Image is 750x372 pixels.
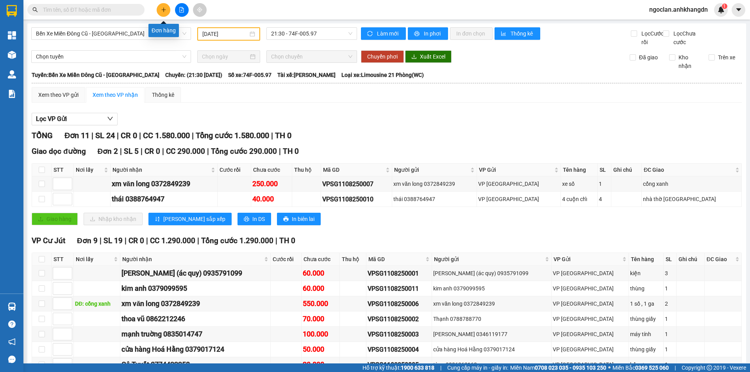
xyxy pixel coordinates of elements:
span: Tổng cước 1.580.000 [196,131,269,140]
button: printerIn biên lai [277,213,321,225]
div: hồ sơ [630,360,662,369]
div: VPSG1108250010 [322,194,391,204]
div: VPSG1108250011 [368,284,430,294]
span: | [91,131,93,140]
div: VPSG1108250002 [368,314,430,324]
div: 1 số , 1 ga [630,299,662,308]
sup: 1 [722,4,727,9]
span: sync [367,31,374,37]
span: | [141,147,143,156]
div: 4 cuộn chỉ [562,195,596,203]
span: In biên lai [292,215,314,223]
td: VPSG1108250006 [366,296,432,311]
img: warehouse-icon [8,303,16,311]
span: CC 290.000 [166,147,205,156]
span: | [271,131,273,140]
img: warehouse-icon [8,51,16,59]
div: 50.000 [303,344,338,355]
div: mạnh truờng 0835014747 [121,329,269,340]
td: VPSG1108250003 [366,327,432,342]
th: Cước rồi [218,164,251,176]
span: | [139,131,141,140]
span: Mã GD [368,255,424,263]
div: xm văn long 0372849239 [433,299,550,308]
td: VPSG1108250001 [366,266,432,281]
div: 1 [665,315,675,323]
span: In phơi [424,29,442,38]
div: máy tính [630,330,662,338]
div: VP [GEOGRAPHIC_DATA] [553,360,627,369]
div: VP [GEOGRAPHIC_DATA] [553,330,627,338]
div: cửa hàng Hoá Hằng 0379017124 [433,345,550,354]
button: aim [193,3,207,17]
span: Lọc Cước rồi [638,29,665,46]
div: [PERSON_NAME] (ác quy) 0935791099 [433,269,550,278]
span: Làm mới [377,29,400,38]
div: Thạnh 0788788770 [433,315,550,323]
img: icon-new-feature [718,6,725,13]
th: Thu hộ [340,253,366,266]
span: Kho nhận [675,53,703,70]
span: VP Gửi [554,255,621,263]
span: Cung cấp máy in - giấy in: [447,363,508,372]
div: Cô Tuyết 0774422258 [121,359,269,370]
span: Lọc VP Gửi [36,114,67,124]
span: ⚪️ [608,366,611,369]
span: TH 0 [279,236,295,245]
span: | [275,236,277,245]
span: Hỗ trợ kỹ thuật: [362,363,434,372]
span: CR 0 [145,147,160,156]
div: thái 0388764947 [393,195,475,203]
div: tùng 0886262162 [433,360,550,369]
div: kiện [630,269,662,278]
button: plus [157,3,170,17]
button: In đơn chọn [450,27,493,40]
span: VP Cư Jút [32,236,65,245]
div: VP [GEOGRAPHIC_DATA] [553,315,627,323]
span: Tổng cước 1.290.000 [201,236,273,245]
div: cửa hàng Hoá Hằng 0379017124 [121,344,269,355]
span: caret-down [735,6,742,13]
th: Cước rồi [271,253,302,266]
strong: 0369 525 060 [635,365,669,371]
span: notification [8,338,16,345]
span: | [117,131,119,140]
th: SL [598,164,612,176]
span: SL 24 [95,131,115,140]
td: VP Sài Gòn [552,327,629,342]
td: VPSG1108250011 [366,281,432,296]
span: Miền Nam [510,363,606,372]
span: Nơi lấy [76,255,112,263]
div: thùng [630,284,662,293]
span: | [207,147,209,156]
span: TỔNG [32,131,53,140]
span: | [162,147,164,156]
span: Người nhận [112,166,209,174]
div: 70.000 [303,313,338,324]
span: plus [161,7,166,12]
span: download [411,54,417,60]
img: warehouse-icon [8,70,16,78]
img: logo-vxr [7,5,17,17]
td: VP Sài Gòn [552,296,629,311]
span: | [197,236,199,245]
div: VP [GEOGRAPHIC_DATA] [478,195,559,203]
input: Tìm tên, số ĐT hoặc mã đơn [43,5,135,14]
button: Lọc VP Gửi [32,113,118,125]
th: Tên hàng [561,164,598,176]
button: downloadXuất Excel [405,50,452,63]
button: caret-down [732,3,745,17]
span: printer [414,31,421,37]
div: 1 [665,284,675,293]
div: nhà thờ [GEOGRAPHIC_DATA] [643,195,740,203]
span: Bến Xe Miền Đông Cũ - Đắk Nông [36,28,186,39]
div: xm văn long 0372849239 [121,298,269,309]
span: Tài xế: [PERSON_NAME] [277,71,336,79]
div: VP [GEOGRAPHIC_DATA] [478,180,559,188]
span: Giao dọc đường [32,147,86,156]
span: printer [283,216,289,222]
button: file-add [175,3,189,17]
span: Người nhận [122,255,262,263]
div: VP [GEOGRAPHIC_DATA] [553,345,627,354]
td: VPSG1108250007 [321,176,392,192]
